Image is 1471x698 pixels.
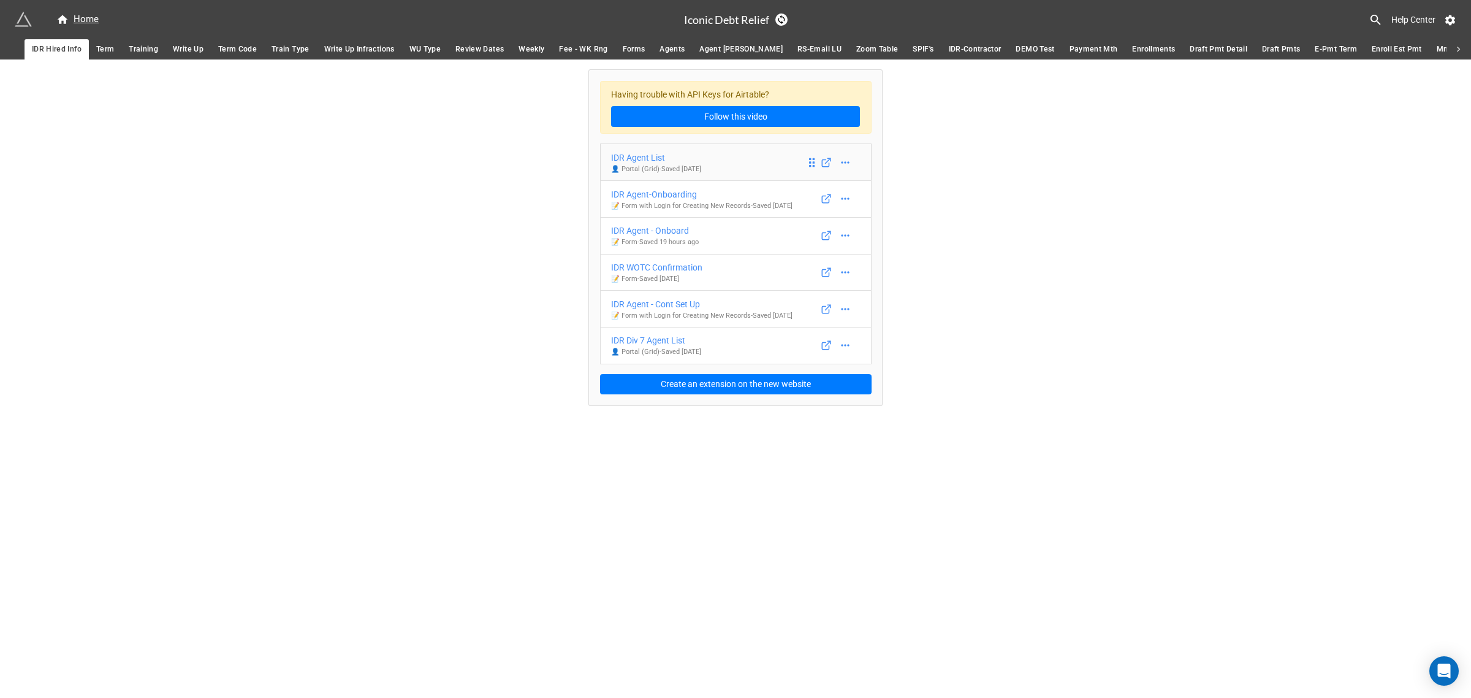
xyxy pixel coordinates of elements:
[611,201,793,211] p: 📝 Form with Login for Creating New Records - Saved [DATE]
[455,43,504,56] span: Review Dates
[611,164,701,174] p: 👤 Portal (Grid) - Saved [DATE]
[25,39,1446,59] div: scrollable auto tabs example
[324,43,395,56] span: Write Up Infractions
[15,11,32,28] img: miniextensions-icon.73ae0678.png
[1016,43,1054,56] span: DEMO Test
[600,81,872,134] div: Having trouble with API Keys for Airtable?
[218,43,257,56] span: Term Code
[611,311,793,321] p: 📝 Form with Login for Creating New Records - Saved [DATE]
[611,237,699,247] p: 📝 Form - Saved 19 hours ago
[600,217,872,255] a: IDR Agent - Onboard📝 Form-Saved 19 hours ago
[611,106,860,127] a: Follow this video
[699,43,783,56] span: Agent [PERSON_NAME]
[1262,43,1301,56] span: Draft Pmts
[684,14,769,25] h3: Iconic Debt Relief
[173,43,203,56] span: Write Up
[1070,43,1118,56] span: Payment Mth
[272,43,310,56] span: Train Type
[913,43,933,56] span: SPIF's
[611,261,702,274] div: IDR WOTC Confirmation
[600,374,872,395] button: Create an extension on the new website
[1190,43,1247,56] span: Draft Pmt Detail
[519,43,544,56] span: Weekly
[1132,43,1175,56] span: Enrollments
[775,13,788,26] a: Sync Base Structure
[49,12,106,27] a: Home
[409,43,441,56] span: WU Type
[611,297,793,311] div: IDR Agent - Cont Set Up
[1372,43,1422,56] span: Enroll Est Pmt
[559,43,607,56] span: Fee - WK Rng
[856,43,899,56] span: Zoom Table
[600,327,872,364] a: IDR Div 7 Agent List👤 Portal (Grid)-Saved [DATE]
[611,274,702,284] p: 📝 Form - Saved [DATE]
[32,43,82,56] span: IDR Hired Info
[600,254,872,291] a: IDR WOTC Confirmation📝 Form-Saved [DATE]
[1315,43,1357,56] span: E-Pmt Term
[611,151,701,164] div: IDR Agent List
[659,43,685,56] span: Agents
[611,347,701,357] p: 👤 Portal (Grid) - Saved [DATE]
[623,43,645,56] span: Forms
[611,334,701,347] div: IDR Div 7 Agent List
[129,43,158,56] span: Training
[949,43,1002,56] span: IDR-Contractor
[1429,656,1459,686] div: Open Intercom Messenger
[56,12,99,27] div: Home
[611,224,699,237] div: IDR Agent - Onboard
[1383,9,1444,31] a: Help Center
[96,43,114,56] span: Term
[600,144,872,181] a: IDR Agent List👤 Portal (Grid)-Saved [DATE]
[600,180,872,218] a: IDR Agent-Onboarding📝 Form with Login for Creating New Records-Saved [DATE]
[611,188,793,201] div: IDR Agent-Onboarding
[797,43,842,56] span: RS-Email LU
[600,290,872,328] a: IDR Agent - Cont Set Up📝 Form with Login for Creating New Records-Saved [DATE]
